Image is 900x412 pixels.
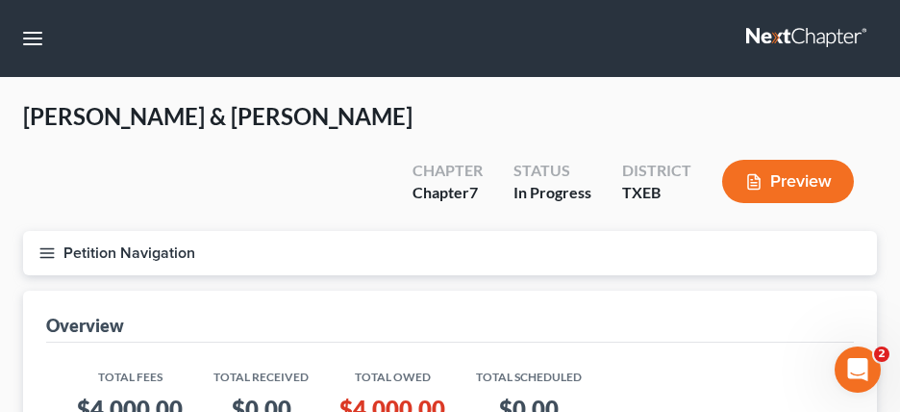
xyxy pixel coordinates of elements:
div: TXEB [622,182,691,204]
div: Chapter [412,182,483,204]
div: District [622,160,691,182]
th: Total Fees [62,358,198,386]
th: Total Received [198,358,324,386]
th: Total Owed [324,358,461,386]
iframe: Intercom live chat [835,347,881,393]
div: Chapter [412,160,483,182]
span: 7 [469,183,478,201]
div: Status [513,160,591,182]
span: [PERSON_NAME] & [PERSON_NAME] [23,102,412,130]
th: Total Scheduled [461,358,597,386]
div: In Progress [513,182,591,204]
button: Petition Navigation [23,231,877,275]
button: Preview [722,160,854,203]
div: Overview [46,314,124,337]
span: 2 [874,347,889,362]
